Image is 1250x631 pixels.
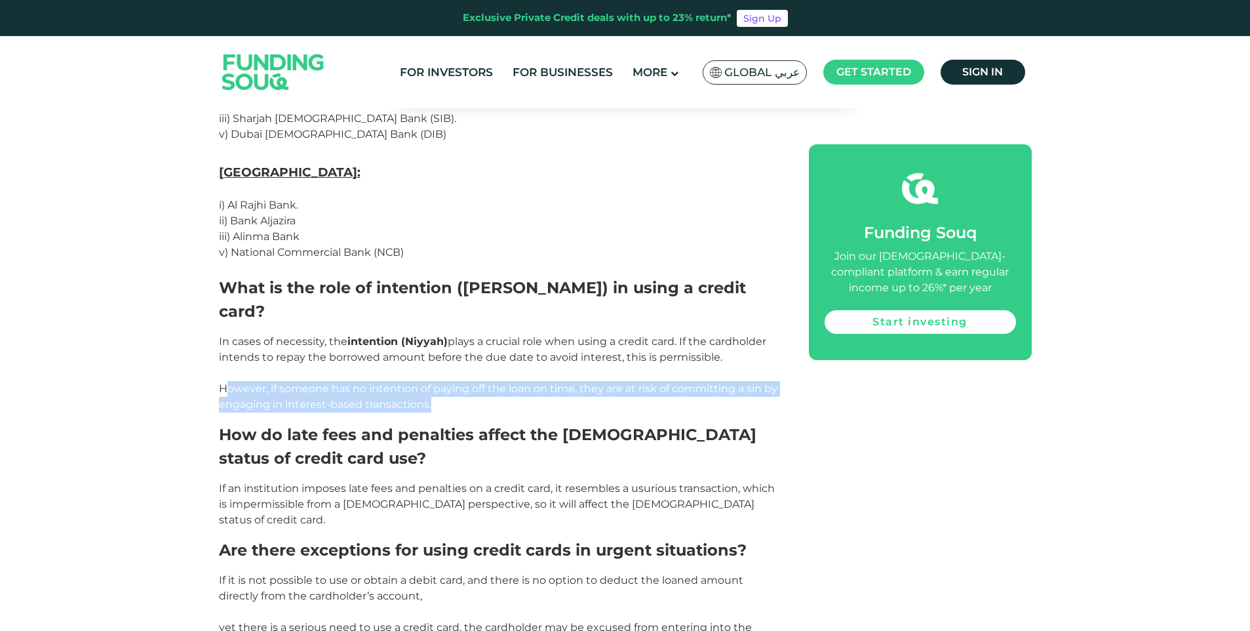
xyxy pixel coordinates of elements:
[219,230,300,243] span: iii) Alinma Bank
[219,199,298,211] span: i) Al Rajhi Bank.
[219,540,747,560] span: Are there exceptions for using credit cards in urgent situations?
[724,65,800,80] span: Global عربي
[219,112,456,125] span: iii) Sharjah [DEMOGRAPHIC_DATA] Bank (SIB).
[219,278,746,321] span: What is the role of intention ([PERSON_NAME]) in using a credit card?
[864,223,977,242] span: Funding Souq
[737,10,788,27] a: Sign Up
[219,128,446,140] span: v) Dubai [DEMOGRAPHIC_DATA] Bank (DIB)
[219,425,756,468] span: How do late fees and penalties affect the [DEMOGRAPHIC_DATA] status of credit card use?
[509,62,616,83] a: For Businesses
[397,62,496,83] a: For Investors
[463,10,732,26] div: Exclusive Private Credit deals with up to 23% return*
[347,335,448,348] strong: intention (Niyyah)
[219,246,404,258] span: v) National Commercial Bank (NCB)
[825,310,1016,334] a: Start investing
[219,165,361,180] span: [GEOGRAPHIC_DATA]:
[902,171,938,207] img: fsicon
[836,66,911,78] span: Get started
[219,482,775,526] span: If an institution imposes late fees and penalties on a credit card, it resembles a usurious trans...
[219,214,296,227] span: ii) Bank Aljazira
[219,96,461,109] span: ii) Emirates [DEMOGRAPHIC_DATA] Bank (EIB).
[962,66,1003,78] span: Sign in
[219,335,777,411] span: In cases of necessity, the plays a crucial role when using a credit card. If the cardholder inten...
[941,60,1025,85] a: Sign in
[633,66,667,79] span: More
[825,249,1016,296] div: Join our [DEMOGRAPHIC_DATA]-compliant platform & earn regular income up to 26%* per year
[710,67,722,78] img: SA Flag
[209,39,338,105] img: Logo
